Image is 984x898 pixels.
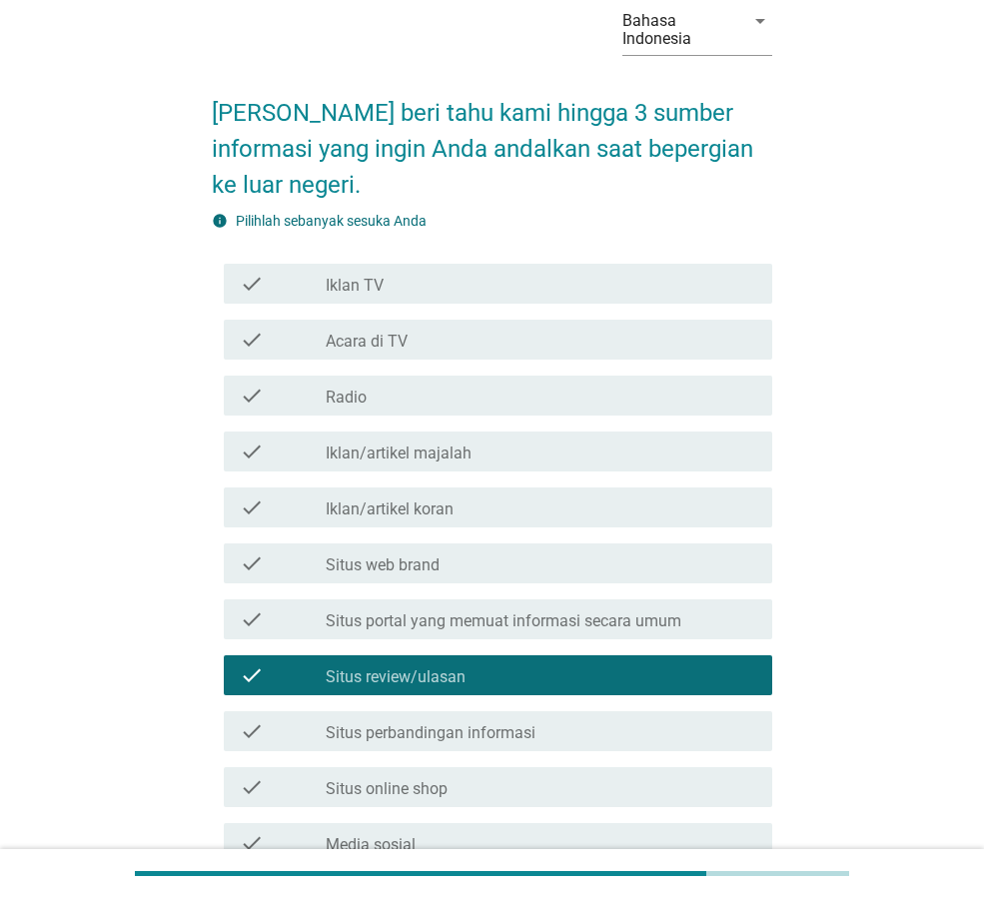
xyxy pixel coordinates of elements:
i: check [240,495,264,519]
label: Situs perbandingan informasi [326,723,535,743]
label: Media sosial [326,835,416,855]
label: Situs web brand [326,555,440,575]
i: check [240,831,264,855]
label: Iklan/artikel majalah [326,444,472,463]
i: arrow_drop_down [748,9,772,33]
i: check [240,440,264,463]
label: Situs online shop [326,779,448,799]
label: Iklan/artikel koran [326,499,454,519]
i: check [240,719,264,743]
label: Pilihlah sebanyak sesuka Anda [236,213,427,229]
i: check [240,328,264,352]
i: check [240,384,264,408]
div: Bahasa Indonesia [622,12,732,48]
i: check [240,663,264,687]
i: check [240,775,264,799]
h2: [PERSON_NAME] beri tahu kami hingga 3 sumber informasi yang ingin Anda andalkan saat bepergian ke... [212,75,772,203]
label: Situs review/ulasan [326,667,466,687]
label: Radio [326,388,367,408]
label: Acara di TV [326,332,408,352]
label: Iklan TV [326,276,384,296]
i: info [212,213,228,229]
i: check [240,551,264,575]
label: Situs portal yang memuat informasi secara umum [326,611,681,631]
i: check [240,607,264,631]
i: check [240,272,264,296]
